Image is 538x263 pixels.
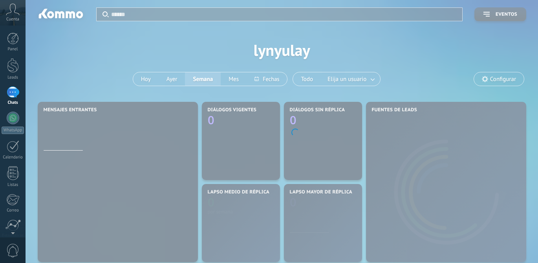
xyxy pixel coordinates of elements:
div: WhatsApp [2,127,24,134]
div: Correo [2,208,24,213]
div: Leads [2,75,24,80]
span: Cuenta [6,17,19,22]
div: Listas [2,182,24,188]
div: Chats [2,100,24,105]
div: Panel [2,47,24,52]
div: Calendario [2,155,24,160]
